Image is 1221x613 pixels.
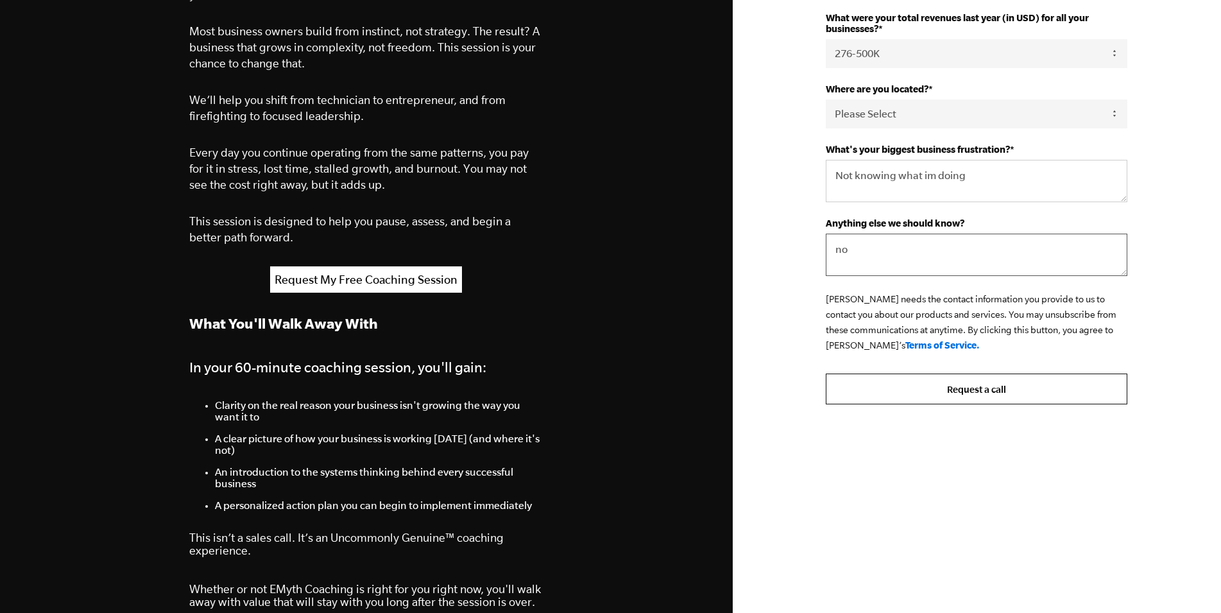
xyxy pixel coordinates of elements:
[189,93,506,123] span: We’ll help you shift from technician to entrepreneur, and from firefighting to focused leadership.
[215,399,520,422] span: Clarity on the real reason your business isn't growing the way you want it to
[215,433,540,456] span: A clear picture of how your business is working [DATE] (and where it's not)
[826,12,1089,34] strong: What were your total revenues last year (in USD) for all your businesses?
[826,374,1127,404] input: Request a call
[826,144,1010,155] strong: What's your biggest business frustration?
[270,266,462,293] a: Request My Free Coaching Session
[826,218,964,229] strong: Anything else we should know?
[826,83,928,94] strong: Where are you located?
[826,291,1127,353] p: [PERSON_NAME] needs the contact information you provide to us to contact you about our products a...
[1157,551,1221,613] iframe: Chat Widget
[189,583,543,609] p: Whether or not EMyth Coaching is right for you right now, you'll walk away with value that will s...
[189,356,543,379] h4: In your 60-minute coaching session, you'll gain:
[826,160,1127,202] textarea: Not knowing what im doing
[189,315,378,331] strong: What You'll Walk Away With
[189,146,529,191] span: Every day you continue operating from the same patterns, you pay for it in stress, lost time, sta...
[189,531,543,557] p: This isn’t a sales call. It’s an Uncommonly Genuine™ coaching experience.
[826,234,1127,276] textarea: no
[215,499,532,511] span: A personalized action plan you can begin to implement immediately
[215,466,513,489] span: An introduction to the systems thinking behind every successful business
[189,24,540,70] span: Most business owners build from instinct, not strategy. The result? A business that grows in comp...
[189,214,511,244] span: This session is designed to help you pause, assess, and begin a better path forward.
[905,340,980,350] a: Terms of Service.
